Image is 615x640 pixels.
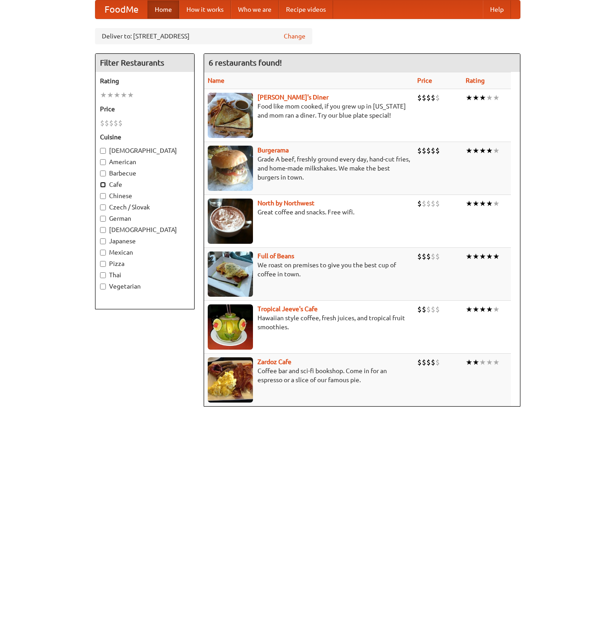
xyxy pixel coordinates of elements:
[100,237,190,246] label: Japanese
[466,357,472,367] li: ★
[435,146,440,156] li: $
[100,133,190,142] h5: Cuisine
[114,90,120,100] li: ★
[127,90,134,100] li: ★
[431,199,435,209] li: $
[257,305,318,313] a: Tropical Jeeve's Cafe
[431,93,435,103] li: $
[472,146,479,156] li: ★
[257,199,315,207] a: North by Northwest
[100,250,106,256] input: Mexican
[472,93,479,103] li: ★
[208,366,410,384] p: Coffee bar and sci-fi bookshop. Come in for an espresso or a slice of our famous pie.
[493,93,500,103] li: ★
[422,146,426,156] li: $
[284,32,305,41] a: Change
[208,261,410,279] p: We roast on premises to give you the best cup of coffee in town.
[279,0,333,19] a: Recipe videos
[208,357,253,403] img: zardoz.jpg
[100,216,106,222] input: German
[486,199,493,209] li: ★
[120,90,127,100] li: ★
[486,93,493,103] li: ★
[435,304,440,314] li: $
[114,118,118,128] li: $
[100,157,190,166] label: American
[257,252,294,260] a: Full of Beans
[95,0,148,19] a: FoodMe
[100,191,190,200] label: Chinese
[100,76,190,85] h5: Rating
[100,182,106,188] input: Cafe
[257,94,329,101] a: [PERSON_NAME]'s Diner
[100,203,190,212] label: Czech / Slovak
[208,251,253,297] img: beans.jpg
[466,251,472,261] li: ★
[208,77,224,84] a: Name
[426,199,431,209] li: $
[435,357,440,367] li: $
[435,93,440,103] li: $
[417,304,422,314] li: $
[466,93,472,103] li: ★
[417,77,432,84] a: Price
[118,118,123,128] li: $
[208,199,253,244] img: north.jpg
[179,0,231,19] a: How it works
[431,357,435,367] li: $
[417,199,422,209] li: $
[208,208,410,217] p: Great coffee and snacks. Free wifi.
[148,0,179,19] a: Home
[100,148,106,154] input: [DEMOGRAPHIC_DATA]
[435,251,440,261] li: $
[493,199,500,209] li: ★
[100,259,190,268] label: Pizza
[100,169,190,178] label: Barbecue
[100,159,106,165] input: American
[472,357,479,367] li: ★
[257,358,291,365] a: Zardoz Cafe
[100,272,106,278] input: Thai
[109,118,114,128] li: $
[479,199,486,209] li: ★
[100,90,107,100] li: ★
[95,54,194,72] h4: Filter Restaurants
[431,146,435,156] li: $
[100,227,106,233] input: [DEMOGRAPHIC_DATA]
[208,313,410,332] p: Hawaiian style coffee, fresh juices, and tropical fruit smoothies.
[231,0,279,19] a: Who we are
[493,304,500,314] li: ★
[479,251,486,261] li: ★
[486,357,493,367] li: ★
[100,193,106,199] input: Chinese
[100,261,106,267] input: Pizza
[422,199,426,209] li: $
[100,104,190,114] h5: Price
[417,146,422,156] li: $
[466,304,472,314] li: ★
[417,357,422,367] li: $
[107,90,114,100] li: ★
[208,304,253,350] img: jeeves.jpg
[479,357,486,367] li: ★
[466,77,485,84] a: Rating
[431,304,435,314] li: $
[100,214,190,223] label: German
[466,199,472,209] li: ★
[435,199,440,209] li: $
[472,199,479,209] li: ★
[483,0,511,19] a: Help
[100,225,190,234] label: [DEMOGRAPHIC_DATA]
[486,304,493,314] li: ★
[105,118,109,128] li: $
[422,304,426,314] li: $
[493,251,500,261] li: ★
[486,146,493,156] li: ★
[479,93,486,103] li: ★
[208,93,253,138] img: sallys.jpg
